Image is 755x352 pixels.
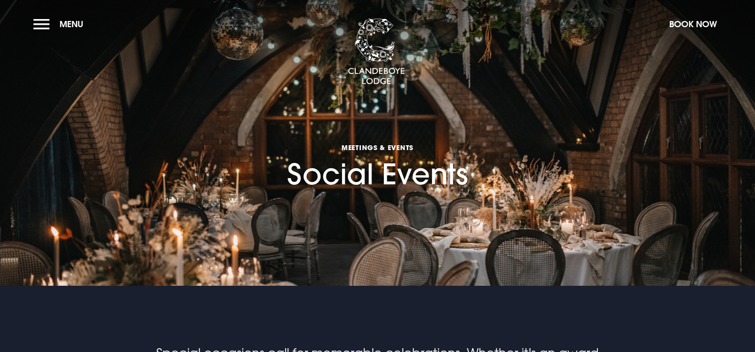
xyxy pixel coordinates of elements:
[348,19,405,85] img: Clandeboye Lodge
[287,143,468,152] span: Meetings & Events
[33,14,88,34] button: Menu
[287,100,468,191] h1: Social Events
[664,14,722,34] button: Book Now
[60,19,83,30] span: Menu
